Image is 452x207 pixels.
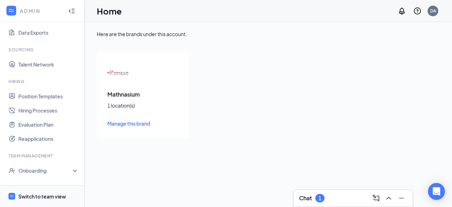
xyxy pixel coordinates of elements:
[372,194,380,202] svg: ComposeMessage
[10,194,14,199] svg: WorkstreamLogo
[107,120,150,127] span: Manage this brand
[97,5,122,17] h1: Home
[370,192,382,204] button: ComposeMessage
[8,79,77,85] div: Hiring
[8,167,16,174] svg: UserCheck
[107,91,178,98] h3: Mathnasium
[18,57,79,71] a: Talent Network
[299,194,312,202] h3: Chat
[18,132,79,146] a: Reapplications
[383,192,394,204] button: ChevronUp
[18,193,66,200] div: Switch to team view
[398,7,406,15] svg: Notifications
[18,167,73,174] div: Onboarding
[430,8,436,14] div: DA
[413,7,422,15] svg: QuestionInfo
[107,120,178,127] a: Manage this brand
[107,62,129,84] img: Mathnasium logo
[385,194,393,202] svg: ChevronUp
[428,183,445,200] div: Open Intercom Messenger
[8,47,77,53] div: Sourcing
[18,89,79,103] a: Position Templates
[97,30,440,38] div: Here are the brands under this account.
[8,7,15,14] svg: WorkstreamLogo
[319,195,321,201] div: 1
[18,117,79,132] a: Evaluation Plan
[18,25,79,40] a: Data Exports
[397,194,406,202] svg: Minimize
[18,103,79,117] a: Hiring Processes
[68,7,75,15] svg: Collapse
[8,153,77,159] div: Team Management
[107,102,178,109] div: 1 location(s)
[396,192,407,204] button: Minimize
[20,7,62,15] div: ADMIN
